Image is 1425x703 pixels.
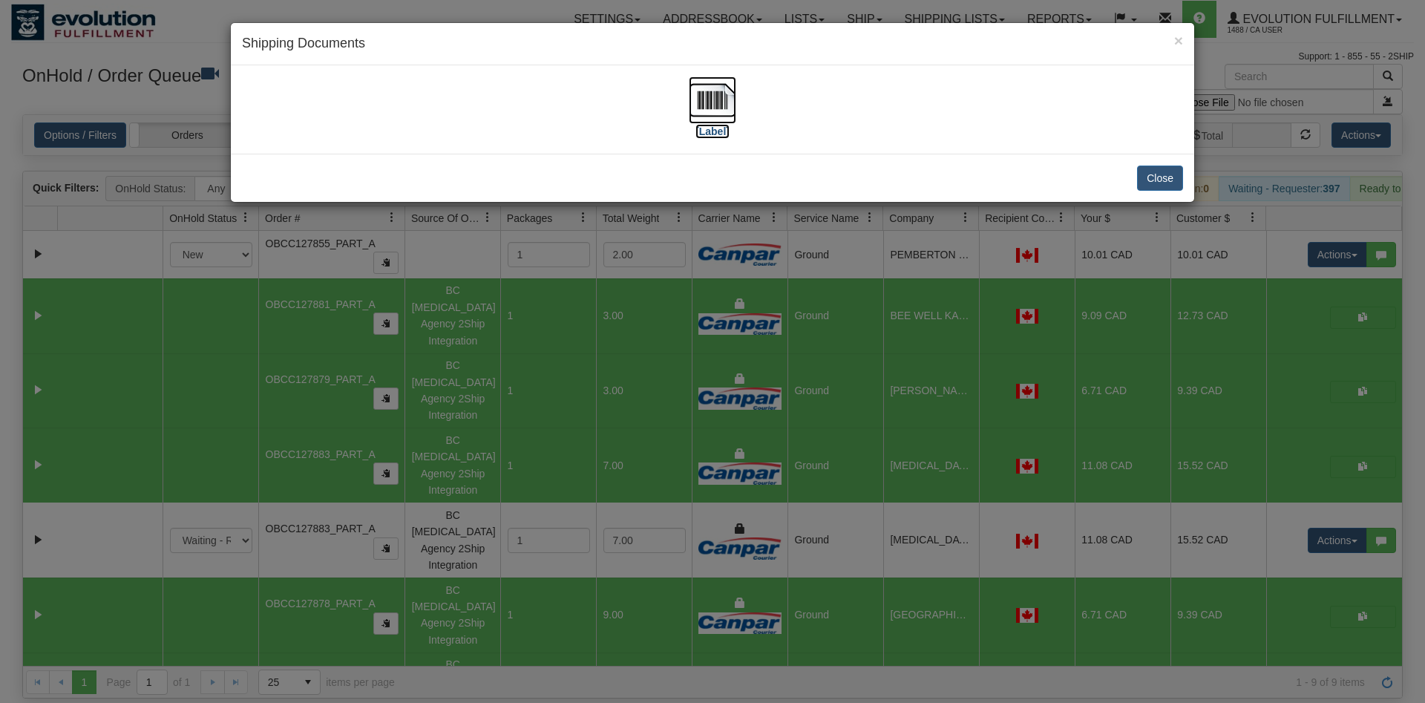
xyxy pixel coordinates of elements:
[695,124,730,139] label: [Label]
[1174,32,1183,49] span: ×
[1137,166,1183,191] button: Close
[242,34,1183,53] h4: Shipping Documents
[1174,33,1183,48] button: Close
[689,76,736,124] img: barcode.jpg
[689,93,736,137] a: [Label]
